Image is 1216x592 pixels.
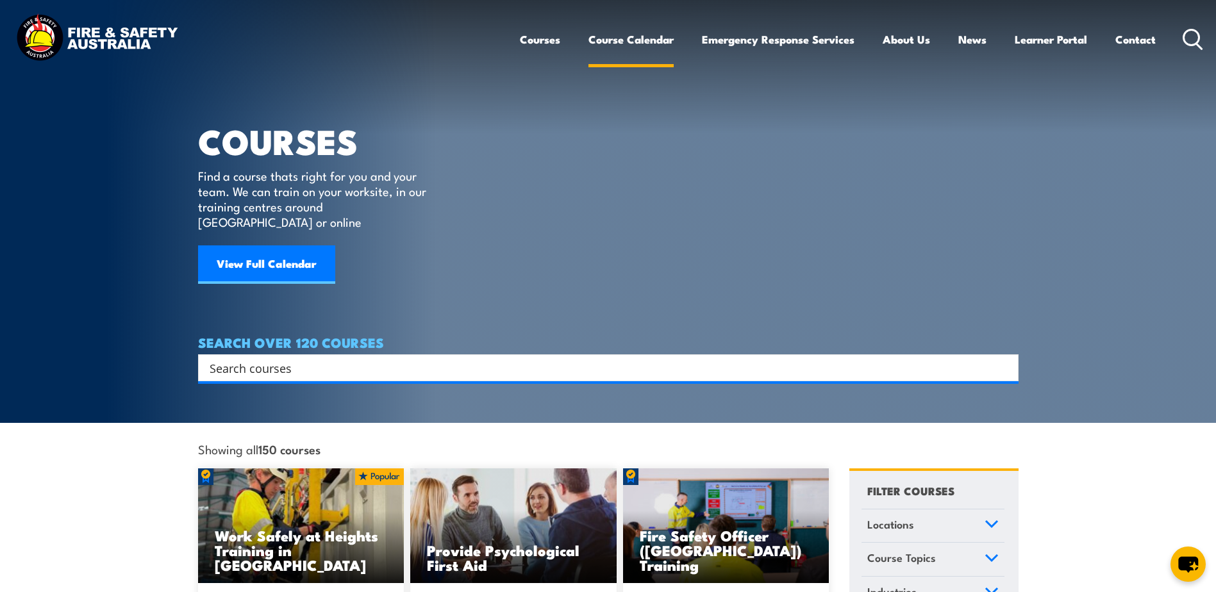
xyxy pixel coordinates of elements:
[198,468,404,584] img: Work Safely at Heights Training (1)
[623,468,829,584] img: Fire Safety Advisor
[1115,22,1156,56] a: Contact
[198,126,445,156] h1: COURSES
[867,549,936,566] span: Course Topics
[258,440,321,457] strong: 150 courses
[520,22,560,56] a: Courses
[623,468,829,584] a: Fire Safety Officer ([GEOGRAPHIC_DATA]) Training
[427,543,600,572] h3: Provide Psychological First Aid
[867,516,914,533] span: Locations
[640,528,813,572] h3: Fire Safety Officer ([GEOGRAPHIC_DATA]) Training
[198,245,335,284] a: View Full Calendar
[996,359,1014,377] button: Search magnifier button
[883,22,930,56] a: About Us
[1170,547,1206,582] button: chat-button
[958,22,987,56] a: News
[867,482,954,499] h4: FILTER COURSES
[198,442,321,456] span: Showing all
[198,468,404,584] a: Work Safely at Heights Training in [GEOGRAPHIC_DATA]
[210,358,990,377] input: Search input
[862,543,1004,576] a: Course Topics
[198,168,432,229] p: Find a course thats right for you and your team. We can train on your worksite, in our training c...
[862,509,1004,543] a: Locations
[410,468,617,584] img: Mental Health First Aid Training Course from Fire & Safety Australia
[1015,22,1087,56] a: Learner Portal
[702,22,854,56] a: Emergency Response Services
[410,468,617,584] a: Provide Psychological First Aid
[215,528,388,572] h3: Work Safely at Heights Training in [GEOGRAPHIC_DATA]
[588,22,674,56] a: Course Calendar
[198,335,1019,349] h4: SEARCH OVER 120 COURSES
[212,359,993,377] form: Search form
